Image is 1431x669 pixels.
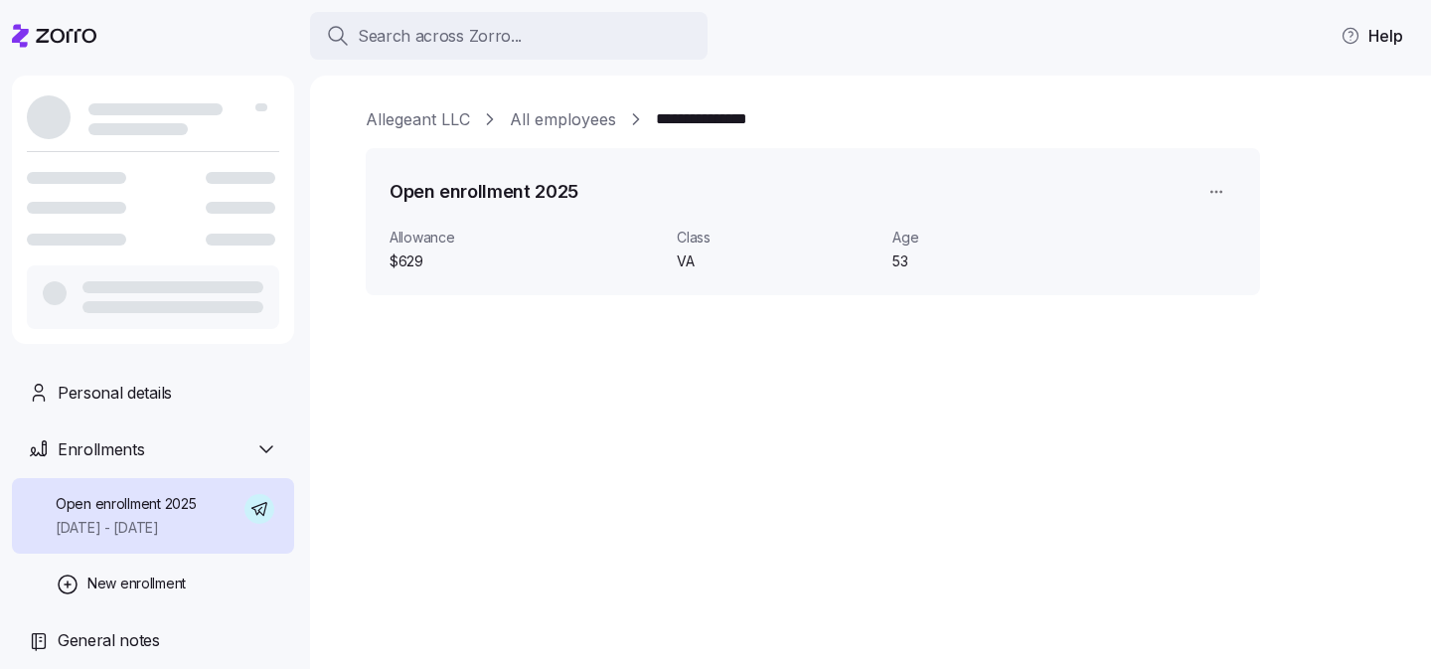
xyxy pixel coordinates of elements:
span: $629 [390,251,661,271]
span: Open enrollment 2025 [56,494,196,514]
span: Enrollments [58,437,144,462]
span: Personal details [58,381,172,406]
span: [DATE] - [DATE] [56,518,196,538]
a: All employees [510,107,616,132]
span: Allowance [390,228,661,248]
h1: Open enrollment 2025 [390,179,578,204]
span: Age [892,228,1092,248]
span: New enrollment [87,574,186,593]
span: Search across Zorro... [358,24,522,49]
span: VA [677,251,876,271]
a: Allegeant LLC [366,107,470,132]
span: 53 [892,251,1092,271]
button: Search across Zorro... [310,12,708,60]
span: Class [677,228,876,248]
span: Help [1341,24,1403,48]
span: General notes [58,628,160,653]
button: Help [1325,16,1419,56]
